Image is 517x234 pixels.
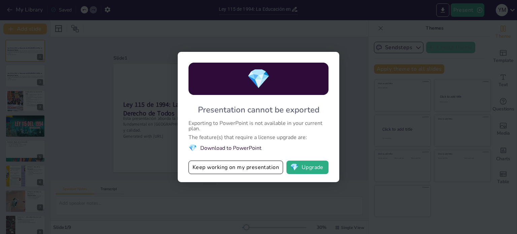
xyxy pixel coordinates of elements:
[247,66,270,92] span: diamond
[188,161,283,174] button: Keep working on my presentation
[188,143,329,153] li: Download to PowerPoint
[198,104,319,115] div: Presentation cannot be exported
[290,164,299,171] span: diamond
[188,143,197,153] span: diamond
[286,161,329,174] button: diamondUpgrade
[188,121,329,131] div: Exporting to PowerPoint is not available in your current plan.
[188,135,329,140] div: The feature(s) that require a license upgrade are:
